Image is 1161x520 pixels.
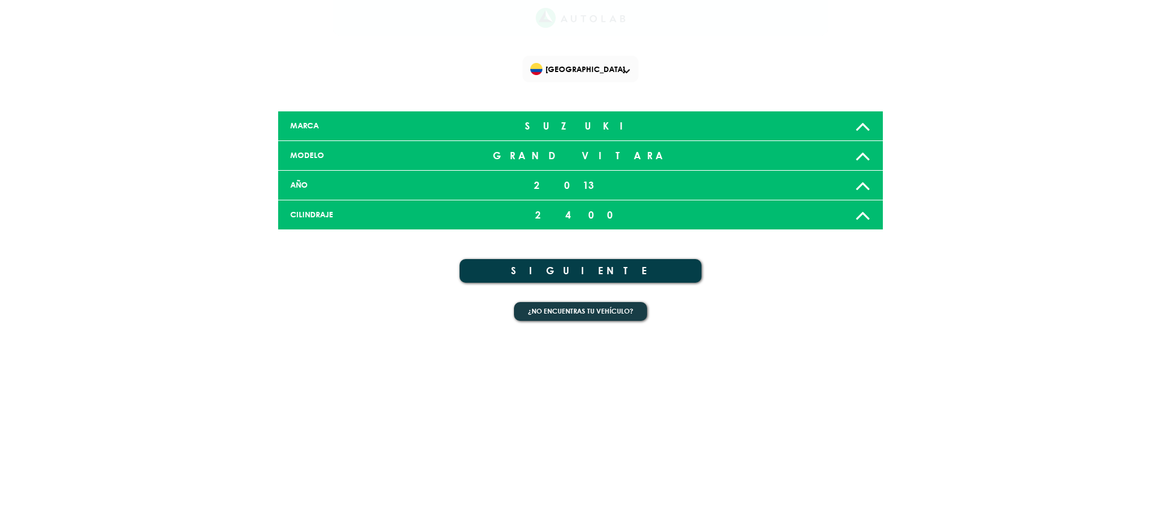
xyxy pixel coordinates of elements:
a: CILINDRAJE 2400 [278,200,883,230]
div: 2400 [481,203,680,227]
div: GRAND VITARA [481,143,680,168]
a: Link al sitio de autolab [536,12,626,23]
img: Flag of COLOMBIA [530,63,542,75]
a: MARCA SUZUKI [278,111,883,141]
div: SUZUKI [481,114,680,138]
a: MODELO GRAND VITARA [278,141,883,171]
span: [GEOGRAPHIC_DATA] [530,61,634,77]
button: ¿No encuentras tu vehículo? [514,302,647,321]
div: MODELO [281,150,481,161]
div: CILINDRAJE [281,209,481,220]
a: AÑO 2013 [278,171,883,200]
div: AÑO [281,179,481,191]
div: Flag of COLOMBIA[GEOGRAPHIC_DATA] [522,56,639,82]
button: SIGUIENTE [460,259,701,283]
div: MARCA [281,120,481,131]
div: 2013 [481,173,680,197]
